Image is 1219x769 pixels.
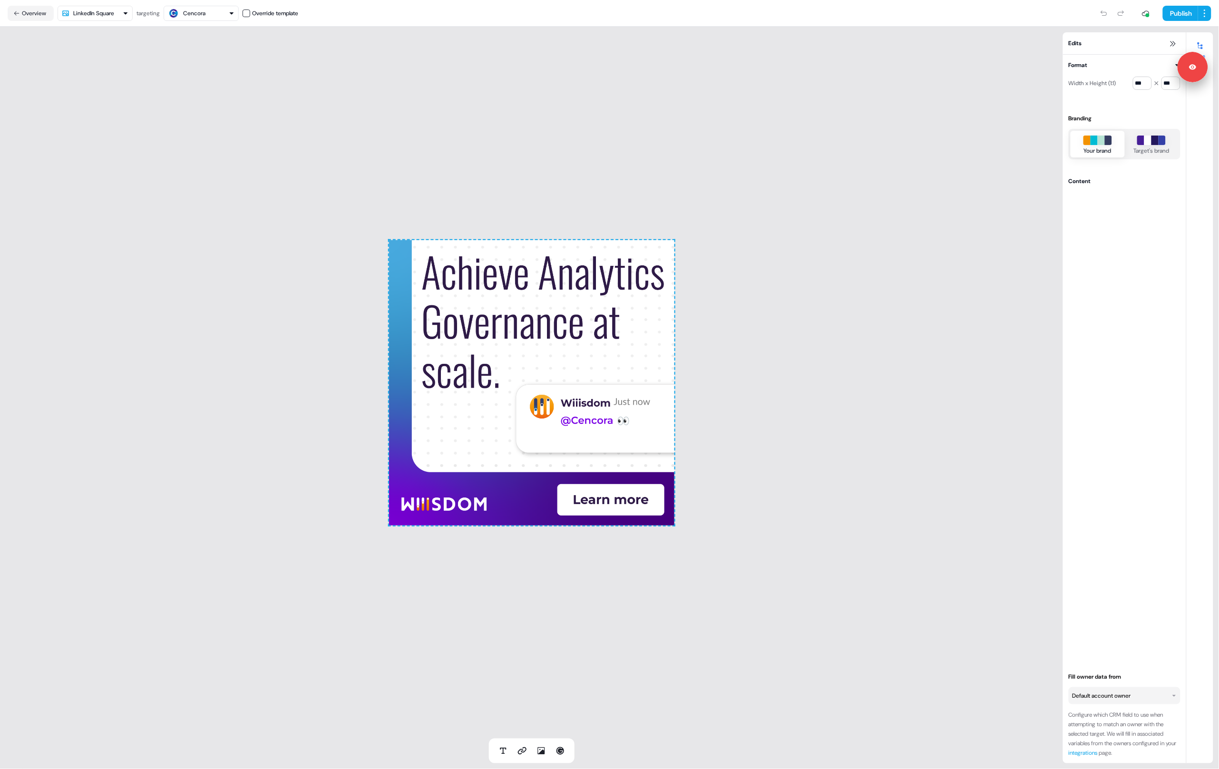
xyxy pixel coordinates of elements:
div: Override template [252,9,298,18]
button: Target's brand [1125,131,1179,157]
span: Edits [1069,39,1082,48]
button: Overview [8,6,54,21]
a: integrations [1069,749,1098,757]
div: LinkedIn Square [73,9,114,18]
div: targeting [137,9,160,18]
div: Configure which CRM field to use when attempting to match an owner with the selected target. We w... [1069,710,1180,758]
div: Content [1069,176,1091,186]
div: Branding [1069,114,1180,123]
div: Width x Height (1:1) [1069,76,1116,91]
button: Your brand [1071,131,1125,157]
div: Fill owner data from [1069,672,1180,681]
button: Cencora [164,6,239,21]
div: Cencora [183,9,205,18]
button: Publish [1163,6,1198,21]
button: Default account owner [1069,687,1180,704]
div: Your brand [1084,146,1112,156]
button: Edits [1187,38,1213,59]
div: Format [1069,60,1088,70]
div: Target's brand [1134,146,1170,156]
button: Format [1069,60,1180,70]
div: Default account owner [1073,691,1131,701]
